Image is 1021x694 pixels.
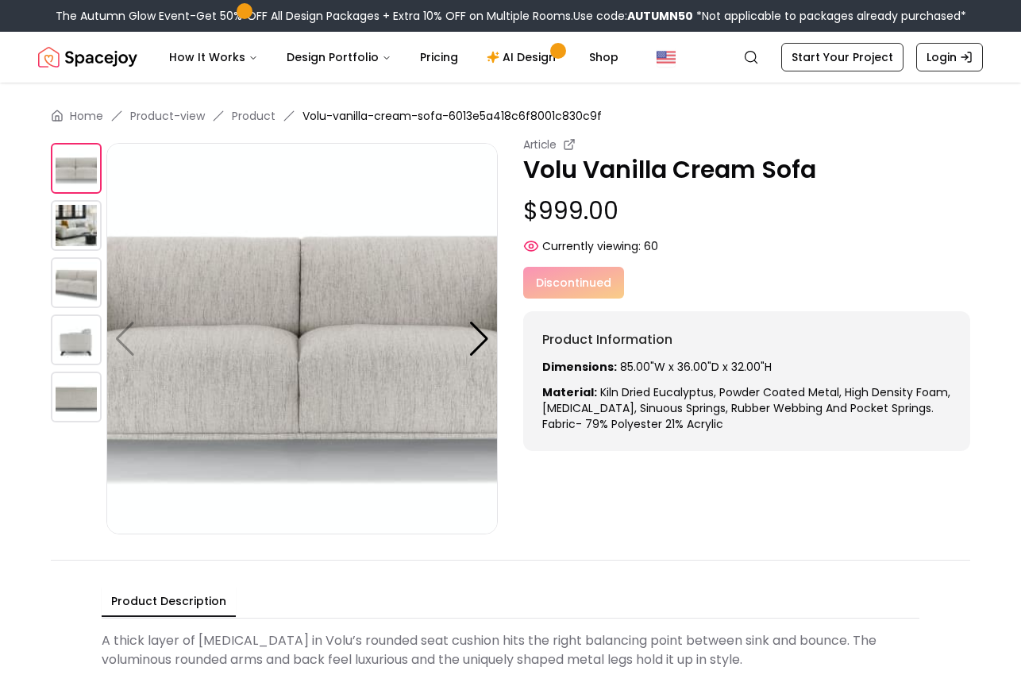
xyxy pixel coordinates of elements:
span: 60 [644,238,658,254]
a: Spacejoy [38,41,137,73]
button: Design Portfolio [274,41,404,73]
a: Pricing [407,41,471,73]
p: 85.00"W x 36.00"D x 32.00"H [542,359,951,375]
div: A thick layer of [MEDICAL_DATA] in Volu’s rounded seat cushion hits the right balancing point bet... [102,625,919,676]
nav: breadcrumb [51,108,970,124]
img: https://storage.googleapis.com/spacejoy-main/assets/6013e5a418c6f8001c830c9f/product_2_5nbli1kpm09h [51,257,102,308]
img: https://storage.googleapis.com/spacejoy-main/assets/6013e5a418c6f8001c830c9f/product_4_9ho51fc51pb7 [51,372,102,422]
small: Article [523,137,557,152]
img: United States [657,48,676,67]
span: Currently viewing: [542,238,641,254]
a: Home [70,108,103,124]
div: The Autumn Glow Event-Get 50% OFF All Design Packages + Extra 10% OFF on Multiple Rooms. [56,8,966,24]
b: AUTUMN50 [627,8,693,24]
button: How It Works [156,41,271,73]
span: *Not applicable to packages already purchased* [693,8,966,24]
p: $999.00 [523,197,970,226]
button: Product Description [102,587,236,617]
p: Volu Vanilla Cream Sofa [523,156,970,184]
img: https://storage.googleapis.com/spacejoy-main/assets/6013e5a418c6f8001c830c9f/product_0_km3nfnf332p8 [106,143,498,534]
img: Spacejoy Logo [38,41,137,73]
span: Volu-vanilla-cream-sofa-6013e5a418c6f8001c830c9f [302,108,602,124]
strong: Material: [542,384,597,400]
strong: Dimensions: [542,359,617,375]
span: Use code: [573,8,693,24]
a: Shop [576,41,631,73]
a: Login [916,43,983,71]
h6: Product Information [542,330,951,349]
nav: Main [156,41,631,73]
nav: Global [38,32,983,83]
img: https://storage.googleapis.com/spacejoy-main/assets/6013e5a418c6f8001c830c9f/product_1_hhb38bap7pge [51,200,102,251]
a: Product-view [130,108,205,124]
a: Start Your Project [781,43,903,71]
a: Product [232,108,275,124]
a: AI Design [474,41,573,73]
span: Kiln dried Eucalyptus, powder coated metal, high density foam, [MEDICAL_DATA], sinuous springs, r... [542,384,950,432]
img: https://storage.googleapis.com/spacejoy-main/assets/6013e5a418c6f8001c830c9f/product_3_oaokaa9ph898 [51,314,102,365]
img: https://storage.googleapis.com/spacejoy-main/assets/6013e5a418c6f8001c830c9f/product_0_km3nfnf332p8 [51,143,102,194]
